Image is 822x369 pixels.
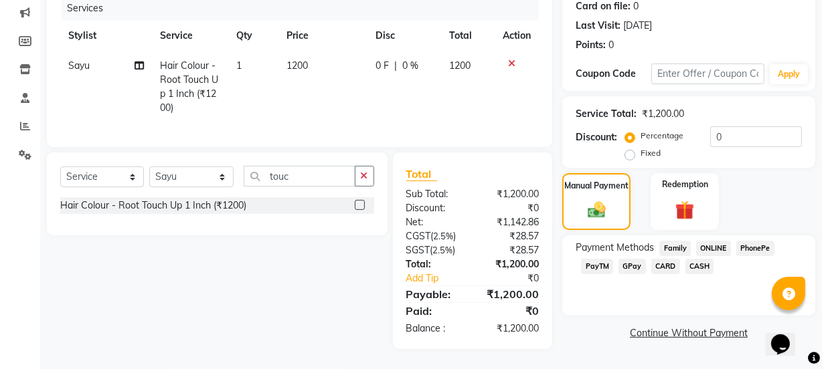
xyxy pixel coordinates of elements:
[406,244,430,256] span: SGST
[576,19,621,33] div: Last Visit:
[152,21,228,51] th: Service
[376,59,389,73] span: 0 F
[641,130,683,142] label: Percentage
[433,245,453,255] span: 2.5%
[396,187,473,201] div: Sub Total:
[279,21,368,51] th: Price
[576,107,637,121] div: Service Total:
[244,166,355,187] input: Search or Scan
[396,271,485,285] a: Add Tip
[576,241,654,255] span: Payment Methods
[473,322,549,336] div: ₹1,200.00
[473,243,549,257] div: ₹28.57
[441,21,495,51] th: Total
[473,215,549,229] div: ₹1,142.86
[766,316,809,356] iframe: chat widget
[576,67,651,81] div: Coupon Code
[396,303,473,319] div: Paid:
[449,59,471,72] span: 1200
[473,257,549,271] div: ₹1,200.00
[608,38,614,52] div: 0
[396,257,473,271] div: Total:
[287,59,309,72] span: 1200
[160,59,218,114] span: Hair Colour - Root Touch Up 1 Inch (₹1200)
[236,59,242,72] span: 1
[434,231,454,241] span: 2.5%
[495,21,539,51] th: Action
[406,167,437,181] span: Total
[473,201,549,215] div: ₹0
[396,322,473,336] div: Balance :
[228,21,279,51] th: Qty
[68,59,90,72] span: Sayu
[473,229,549,243] div: ₹28.57
[696,241,731,256] span: ONLINE
[619,259,646,274] span: GPay
[623,19,652,33] div: [DATE]
[736,241,774,256] span: PhonePe
[581,259,613,274] span: PayTM
[60,21,152,51] th: Stylist
[473,303,549,319] div: ₹0
[641,147,661,159] label: Fixed
[576,130,617,144] div: Discount:
[367,21,441,51] th: Disc
[473,187,549,201] div: ₹1,200.00
[669,199,700,222] img: _gift.svg
[406,230,431,242] span: CGST
[685,259,714,274] span: CASH
[60,199,246,213] div: Hair Colour - Root Touch Up 1 Inch (₹1200)
[564,180,629,192] label: Manual Payment
[662,178,708,191] label: Redemption
[396,215,473,229] div: Net:
[473,286,549,302] div: ₹1,200.00
[659,241,691,256] span: Family
[394,59,397,73] span: |
[402,59,418,73] span: 0 %
[582,200,611,221] img: _cash.svg
[396,286,473,302] div: Payable:
[565,326,813,340] a: Continue Without Payment
[651,64,764,84] input: Enter Offer / Coupon Code
[396,229,473,243] div: ( )
[651,259,680,274] span: CARD
[396,201,473,215] div: Discount:
[642,107,684,121] div: ₹1,200.00
[770,64,808,84] button: Apply
[576,38,606,52] div: Points:
[396,243,473,257] div: ( )
[485,271,549,285] div: ₹0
